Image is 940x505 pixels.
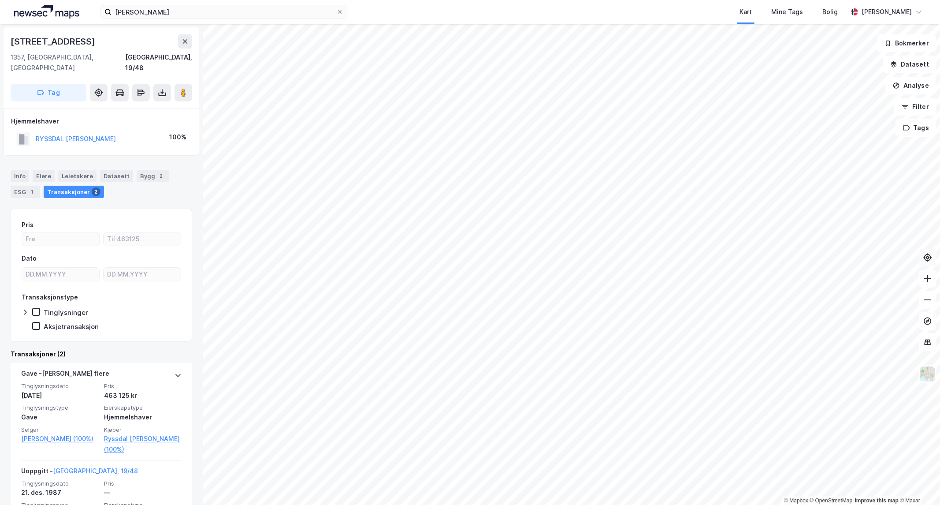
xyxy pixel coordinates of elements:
[33,170,55,182] div: Eiere
[919,366,936,382] img: Z
[92,187,100,196] div: 2
[21,404,99,411] span: Tinglysningstype
[739,7,752,17] div: Kart
[44,308,88,317] div: Tinglysninger
[104,487,182,498] div: —
[21,426,99,434] span: Selger
[877,34,936,52] button: Bokmerker
[137,170,169,182] div: Bygg
[11,186,40,198] div: ESG
[44,186,104,198] div: Transaksjoner
[53,467,138,475] a: [GEOGRAPHIC_DATA], 19/48
[11,84,86,101] button: Tag
[22,253,37,264] div: Dato
[771,7,803,17] div: Mine Tags
[21,412,99,423] div: Gave
[21,434,99,444] a: [PERSON_NAME] (100%)
[104,434,182,455] a: Ryssdal [PERSON_NAME] (100%)
[58,170,97,182] div: Leietakere
[894,98,936,116] button: Filter
[21,390,99,401] div: [DATE]
[11,170,29,182] div: Info
[22,268,99,281] input: DD.MM.YYYY
[104,480,182,487] span: Pris
[104,412,182,423] div: Hjemmelshaver
[11,116,192,127] div: Hjemmelshaver
[104,232,181,246] input: Til 463125
[169,132,186,142] div: 100%
[895,119,936,137] button: Tags
[885,77,936,94] button: Analyse
[822,7,838,17] div: Bolig
[21,487,99,498] div: 21. des. 1987
[157,172,166,180] div: 2
[28,187,37,196] div: 1
[784,498,808,504] a: Mapbox
[104,426,182,434] span: Kjøper
[896,463,940,505] div: Kontrollprogram for chat
[111,5,336,19] input: Søk på adresse, matrikkel, gårdeiere, leietakere eller personer
[22,220,33,230] div: Pris
[896,463,940,505] iframe: Chat Widget
[883,56,936,73] button: Datasett
[22,232,99,246] input: Fra
[11,52,125,73] div: 1357, [GEOGRAPHIC_DATA], [GEOGRAPHIC_DATA]
[22,292,78,303] div: Transaksjonstype
[21,466,138,480] div: Uoppgitt -
[21,382,99,390] span: Tinglysningsdato
[855,498,899,504] a: Improve this map
[125,52,192,73] div: [GEOGRAPHIC_DATA], 19/48
[14,5,79,19] img: logo.a4113a55bc3d86da70a041830d287a7e.svg
[104,390,182,401] div: 463 125 kr
[104,268,181,281] input: DD.MM.YYYY
[44,322,99,331] div: Aksjetransaksjon
[11,34,97,49] div: [STREET_ADDRESS]
[862,7,912,17] div: [PERSON_NAME]
[104,404,182,411] span: Eierskapstype
[810,498,853,504] a: OpenStreetMap
[11,349,192,359] div: Transaksjoner (2)
[100,170,133,182] div: Datasett
[21,480,99,487] span: Tinglysningsdato
[21,368,109,382] div: Gave - [PERSON_NAME] flere
[104,382,182,390] span: Pris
